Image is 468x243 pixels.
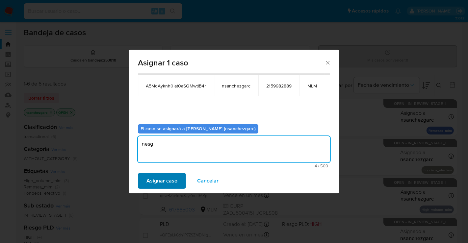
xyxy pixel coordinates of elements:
[138,136,330,162] textarea: nesg
[146,83,206,89] span: A5MqAyknh0lat0aSQMwtIB4r
[138,173,186,189] button: Asignar caso
[138,59,325,67] span: Asignar 1 caso
[325,60,330,65] button: Cerrar ventana
[140,164,328,168] span: Máximo 500 caracteres
[307,83,317,89] span: MLM
[129,50,339,193] div: assign-modal
[222,83,250,89] span: nsanchezgarc
[266,83,292,89] span: 2159982889
[146,174,177,188] span: Asignar caso
[141,125,256,132] b: El caso se asignará a [PERSON_NAME] (nsanchezgarc)
[197,174,219,188] span: Cancelar
[189,173,227,189] button: Cancelar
